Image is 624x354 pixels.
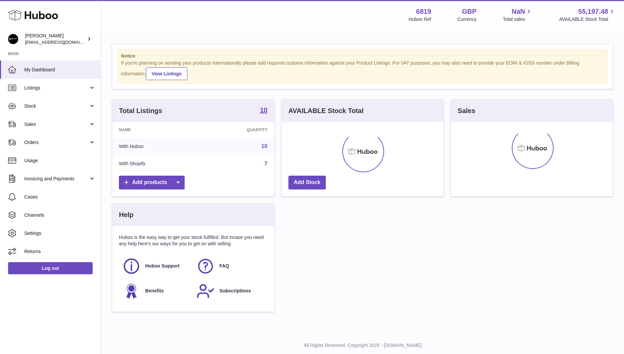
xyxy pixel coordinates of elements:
h3: Help [119,210,133,219]
a: 10 [261,143,268,149]
span: Benefits [145,288,164,294]
a: 10 [260,107,267,115]
a: 55,197.48 AVAILABLE Stock Total [559,7,616,23]
span: [EMAIL_ADDRESS][DOMAIN_NAME] [25,39,99,45]
h3: Sales [458,106,475,115]
span: Listings [24,85,89,91]
span: My Dashboard [24,67,96,73]
span: Total sales [503,16,533,23]
span: Cases [24,194,96,200]
strong: 10 [260,107,267,113]
a: NaN Total sales [503,7,533,23]
th: Name [112,122,199,138]
span: Huboo Support [145,263,180,269]
h3: Total Listings [119,106,162,115]
img: amar@mthk.com [8,34,18,44]
span: FAQ [219,263,229,269]
span: Stock [24,103,89,109]
td: With Shopify [112,155,199,173]
span: Usage [24,157,96,164]
div: Huboo Ref [409,16,431,23]
span: Subscriptions [219,288,251,294]
span: NaN [511,7,525,16]
a: Log out [8,262,93,274]
strong: Notice [121,53,604,59]
div: [PERSON_NAME] [25,33,86,45]
a: 7 [264,161,268,167]
td: With Huboo [112,138,199,155]
strong: 6819 [416,7,431,16]
span: Settings [24,230,96,237]
a: Subscriptions [196,282,264,300]
a: Add products [119,176,185,189]
span: Channels [24,212,96,218]
p: Huboo is the easy way to get your stock fulfilled. But incase you need any help here's our ways f... [119,234,268,247]
th: Quantity [199,122,274,138]
h3: AVAILABLE Stock Total [288,106,364,115]
span: AVAILABLE Stock Total [559,16,616,23]
span: Sales [24,121,89,128]
div: Currency [458,16,477,23]
a: View Listings [146,67,187,80]
span: 55,197.48 [578,7,608,16]
strong: GBP [462,7,476,16]
span: Orders [24,139,89,146]
a: FAQ [196,257,264,275]
span: Invoicing and Payments [24,176,89,182]
p: All Rights Reserved. Copyright 2025 - [DOMAIN_NAME] [106,342,619,349]
a: Huboo Support [122,257,190,275]
span: Returns [24,248,96,255]
div: If you're planning on sending your products internationally please add required customs informati... [121,60,604,80]
a: Add Stock [288,176,326,189]
a: Benefits [122,282,190,300]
